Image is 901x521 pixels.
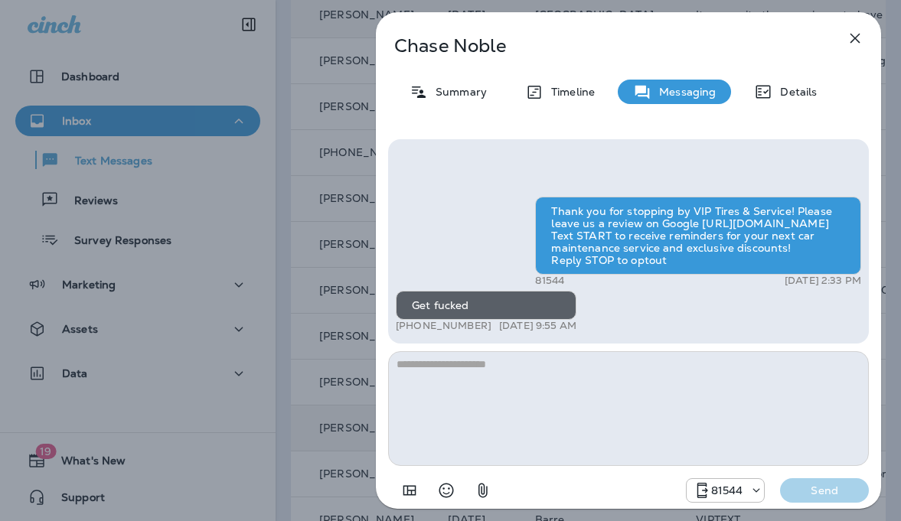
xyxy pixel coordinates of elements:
[711,484,743,497] p: 81544
[651,86,716,98] p: Messaging
[535,275,564,287] p: 81544
[431,475,462,506] button: Select an emoji
[785,275,861,287] p: [DATE] 2:33 PM
[396,291,576,320] div: Get fucked
[499,320,576,332] p: [DATE] 9:55 AM
[535,197,861,275] div: Thank you for stopping by VIP Tires & Service! Please leave us a review on Google [URL][DOMAIN_NA...
[687,481,765,500] div: 81544
[394,35,812,57] p: Chase Noble
[772,86,817,98] p: Details
[394,475,425,506] button: Add in a premade template
[544,86,595,98] p: Timeline
[428,86,487,98] p: Summary
[396,320,491,332] p: [PHONE_NUMBER]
